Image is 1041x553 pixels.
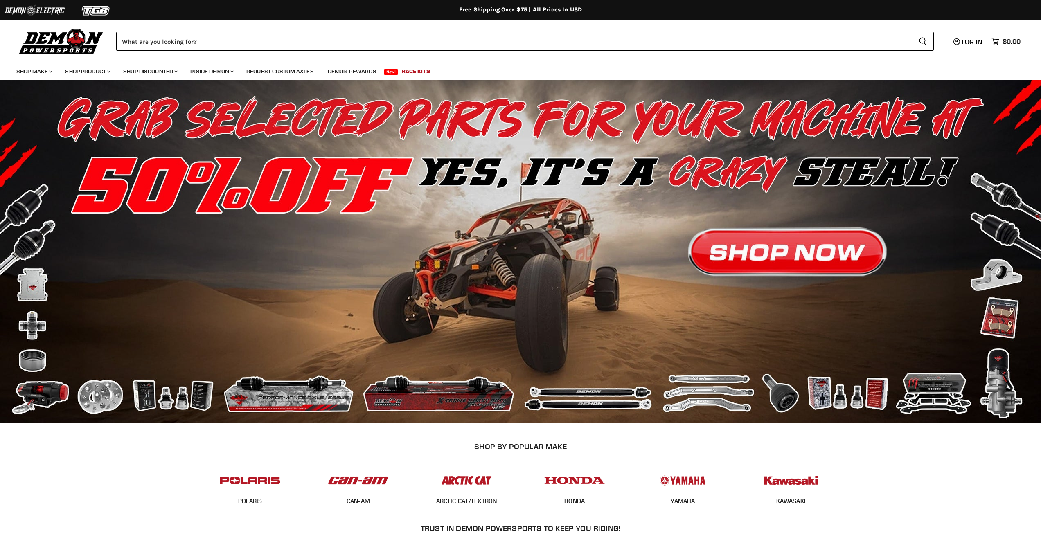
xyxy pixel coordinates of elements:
img: POPULAR_MAKE_logo_4_4923a504-4bac-4306-a1be-165a52280178.jpg [543,468,606,493]
a: HONDA [564,497,585,505]
img: POPULAR_MAKE_logo_5_20258e7f-293c-4aac-afa8-159eaa299126.jpg [651,468,714,493]
a: Request Custom Axles [240,63,320,80]
span: New! [384,69,398,75]
span: CAN-AM [347,497,370,506]
a: KAWASAKI [776,497,806,505]
span: $0.00 [1003,38,1021,45]
div: Free Shipping Over $75 | All Prices In USD [193,6,848,13]
img: TGB Logo 2 [65,3,127,18]
img: POPULAR_MAKE_logo_3_027535af-6171-4c5e-a9bc-f0eccd05c5d6.jpg [435,468,498,493]
a: Inside Demon [184,63,239,80]
a: POLARIS [238,497,262,505]
input: Search [116,32,912,51]
a: CAN-AM [347,497,370,505]
ul: Main menu [10,60,1018,80]
a: Log in [950,38,987,45]
span: Log in [962,38,982,46]
a: Shop Discounted [117,63,183,80]
a: ARCTIC CAT/TEXTRON [436,497,497,505]
button: Search [912,32,934,51]
span: YAMAHA [671,497,695,506]
a: YAMAHA [671,497,695,505]
img: POPULAR_MAKE_logo_2_dba48cf1-af45-46d4-8f73-953a0f002620.jpg [218,468,282,493]
span: POLARIS [238,497,262,506]
span: HONDA [564,497,585,506]
img: Demon Electric Logo 2 [4,3,65,18]
h2: SHOP BY POPULAR MAKE [203,442,838,451]
a: Shop Make [10,63,57,80]
a: Shop Product [59,63,115,80]
a: Demon Rewards [322,63,383,80]
img: POPULAR_MAKE_logo_6_76e8c46f-2d1e-4ecc-b320-194822857d41.jpg [759,468,823,493]
form: Product [116,32,934,51]
span: ARCTIC CAT/TEXTRON [436,497,497,506]
img: Demon Powersports [16,27,106,56]
a: Race Kits [396,63,436,80]
a: $0.00 [987,36,1025,47]
h2: Trust In Demon Powersports To Keep You Riding! [213,524,829,533]
img: POPULAR_MAKE_logo_1_adc20308-ab24-48c4-9fac-e3c1a623d575.jpg [326,468,390,493]
span: KAWASAKI [776,497,806,506]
